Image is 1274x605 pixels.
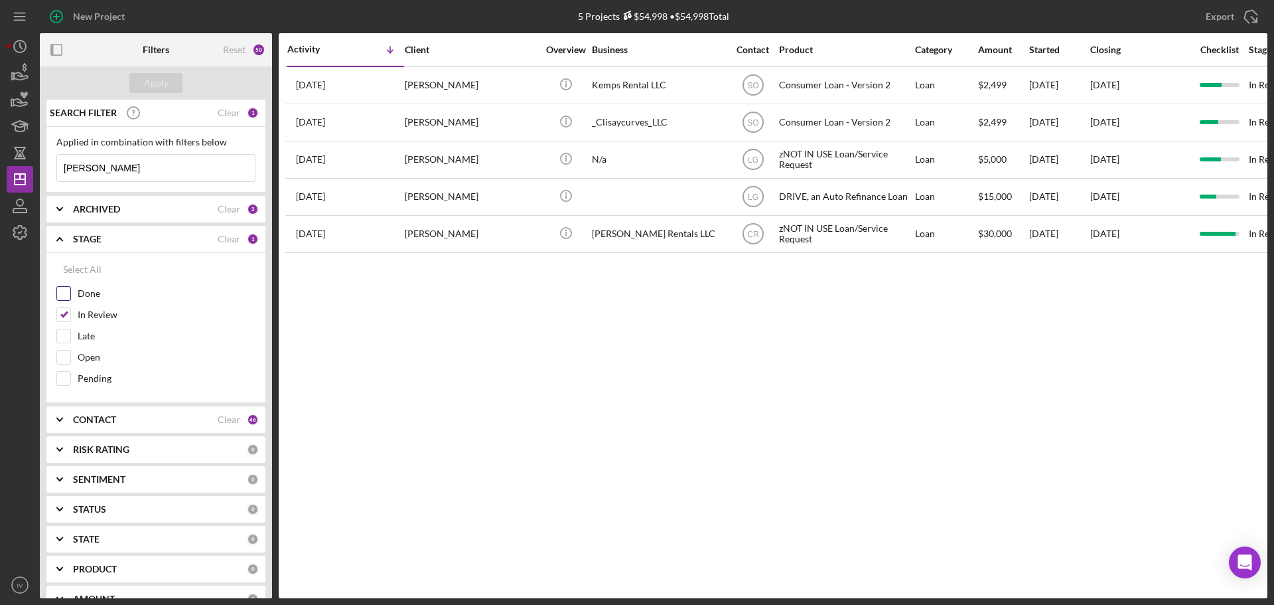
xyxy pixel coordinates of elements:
div: Activity [287,44,346,54]
div: Open Intercom Messenger [1229,547,1261,578]
span: $30,000 [978,228,1012,239]
div: Business [592,44,725,55]
b: RISK RATING [73,444,129,455]
div: [DATE] [1029,216,1089,252]
b: ARCHIVED [73,204,120,215]
div: Category [915,44,977,55]
b: STATE [73,534,100,545]
div: Loan [915,216,977,252]
span: $15,000 [978,191,1012,202]
span: $2,499 [978,116,1007,128]
text: SO [747,118,758,128]
div: 0 [247,563,259,575]
div: Consumer Loan - Version 2 [779,105,912,140]
div: Kemps Rental LLC [592,68,725,103]
div: Loan [915,142,977,177]
div: [PERSON_NAME] Rentals LLC [592,216,725,252]
b: SENTIMENT [73,474,125,485]
div: Select All [63,256,102,283]
div: [DATE] [1029,68,1089,103]
div: Contact [728,44,778,55]
time: [DATE] [1090,228,1119,239]
div: [DATE] [1029,105,1089,140]
text: IV [17,582,23,589]
button: Apply [129,73,182,93]
button: Export [1192,3,1267,30]
div: Loan [915,68,977,103]
b: STAGE [73,234,102,244]
div: Clear [218,414,240,425]
div: Client [405,44,537,55]
div: New Project [73,3,125,30]
div: 0 [247,593,259,605]
div: Clear [218,204,240,215]
time: 2025-05-15 18:59 [296,117,325,128]
div: [DATE] [1029,179,1089,215]
div: Product [779,44,912,55]
div: DRIVE, an Auto Refinance Loan [779,179,912,215]
time: [DATE] [1090,116,1119,128]
span: $2,499 [978,79,1007,90]
div: Closing [1090,44,1190,55]
time: 2025-05-15 19:26 [296,80,325,90]
div: 0 [247,444,259,456]
time: 2023-10-02 23:33 [296,154,325,165]
div: Applied in combination with filters below [56,137,255,147]
button: Select All [56,256,108,283]
b: PRODUCT [73,564,117,574]
text: LG [747,155,758,165]
div: 1 [247,107,259,119]
div: Reset [223,44,246,55]
b: CONTACT [73,414,116,425]
b: STATUS [73,504,106,515]
div: Clear [218,108,240,118]
label: Late [78,329,255,343]
div: Started [1029,44,1089,55]
div: N/a [592,142,725,177]
div: Checklist [1191,44,1247,55]
label: Done [78,287,255,300]
div: 46 [247,414,259,426]
div: 5 Projects • $54,998 Total [578,11,729,22]
time: [DATE] [1090,79,1119,90]
div: $54,998 [620,11,668,22]
div: Apply [144,73,169,93]
b: Filters [143,44,169,55]
div: [PERSON_NAME] [405,105,537,140]
div: 0 [247,533,259,545]
div: 1 [247,233,259,245]
text: LG [747,193,758,202]
div: [PERSON_NAME] [405,216,537,252]
div: Loan [915,179,977,215]
div: Amount [978,44,1028,55]
div: Clear [218,234,240,244]
text: CR [747,230,759,239]
span: $5,000 [978,153,1007,165]
time: [DATE] [1090,153,1119,165]
div: [PERSON_NAME] [405,68,537,103]
time: 2023-04-25 19:04 [296,191,325,202]
div: 0 [247,503,259,515]
div: Consumer Loan - Version 2 [779,68,912,103]
div: [PERSON_NAME] [405,142,537,177]
div: Overview [541,44,591,55]
text: SO [747,81,758,90]
b: SEARCH FILTER [50,108,117,118]
div: 2 [247,203,259,215]
div: [PERSON_NAME] [405,179,537,215]
label: In Review [78,308,255,321]
label: Pending [78,372,255,385]
div: zNOT IN USE Loan/Service Request [779,216,912,252]
button: New Project [40,3,138,30]
div: 0 [247,474,259,485]
b: AMOUNT [73,594,115,604]
time: 2022-07-18 17:31 [296,228,325,239]
label: Open [78,351,255,364]
time: [DATE] [1090,191,1119,202]
div: Export [1206,3,1234,30]
div: _Clisaycurves_LLC [592,105,725,140]
div: [DATE] [1029,142,1089,177]
button: IV [7,572,33,598]
div: Loan [915,105,977,140]
div: 50 [252,43,265,56]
